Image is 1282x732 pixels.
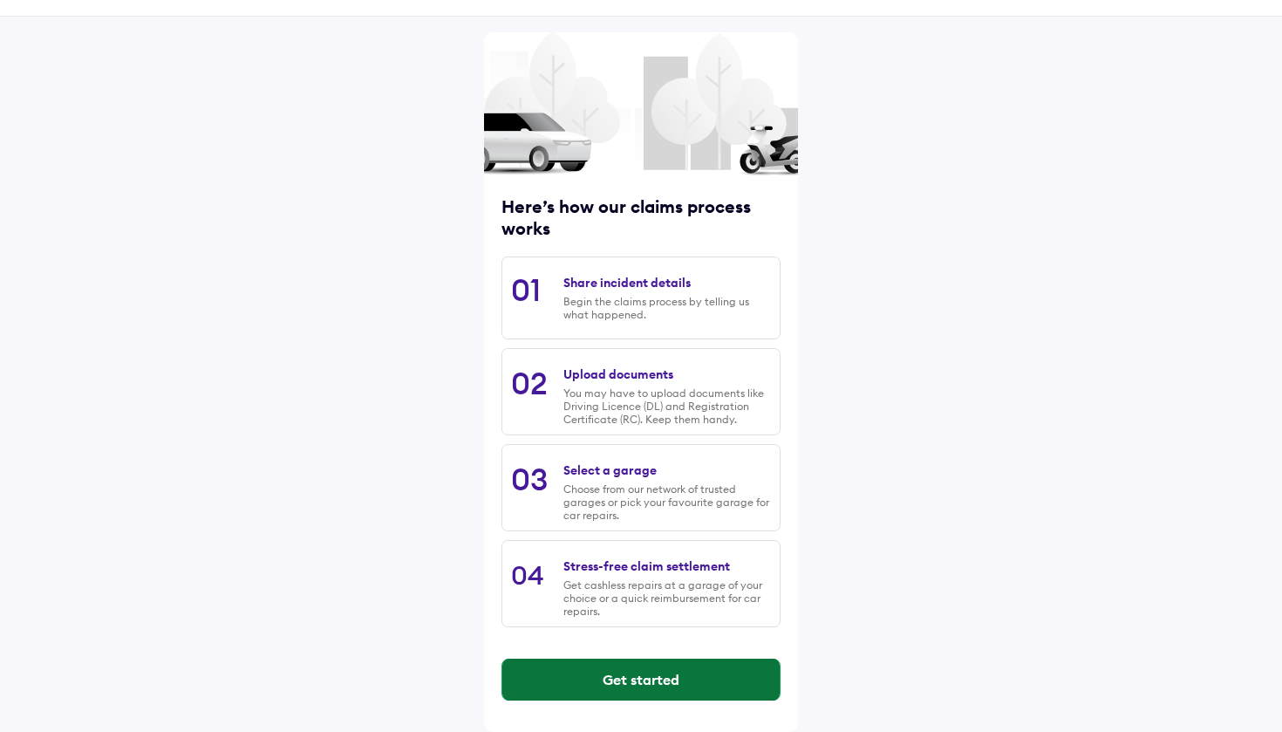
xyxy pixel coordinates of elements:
[484,109,798,176] img: car and scooter
[563,366,673,382] div: Upload documents
[511,270,541,309] div: 01
[563,482,771,522] div: Choose from our network of trusted garages or pick your favourite garage for car repairs.
[502,659,780,701] button: Get started
[563,462,657,478] div: Select a garage
[511,558,544,592] div: 04
[563,295,771,321] div: Begin the claims process by telling us what happened.
[563,578,771,618] div: Get cashless repairs at a garage of your choice or a quick reimbursement for car repairs.
[563,558,730,574] div: Stress-free claim settlement
[563,387,771,426] div: You may have to upload documents like Driving Licence (DL) and Registration Certificate (RC). Kee...
[511,460,548,498] div: 03
[511,364,548,402] div: 02
[563,275,691,291] div: Share incident details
